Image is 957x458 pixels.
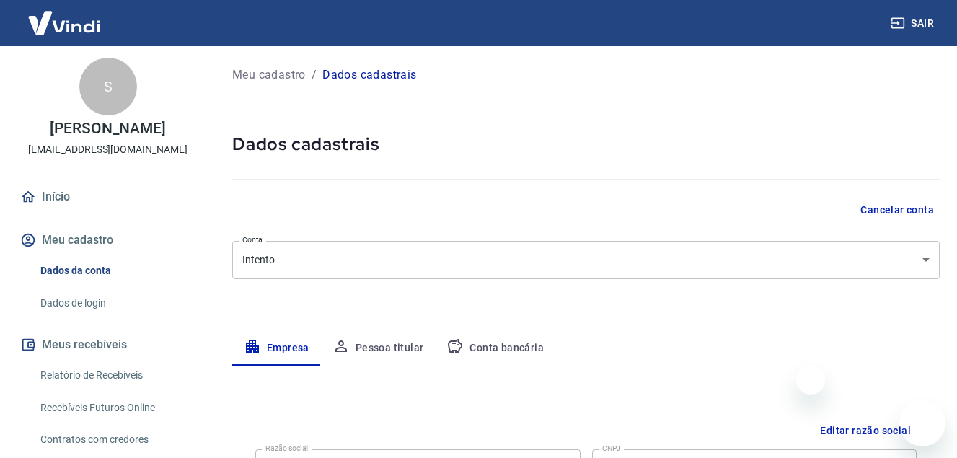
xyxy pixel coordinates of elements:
[35,425,198,454] a: Contratos com credores
[50,121,165,136] p: [PERSON_NAME]
[232,241,940,279] div: Intento
[855,197,940,224] button: Cancelar conta
[35,289,198,318] a: Dados de login
[17,224,198,256] button: Meu cadastro
[17,181,198,213] a: Início
[232,331,321,366] button: Empresa
[35,393,198,423] a: Recebíveis Futuros Online
[232,66,306,84] a: Meu cadastro
[796,366,825,395] iframe: Fechar mensagem
[602,443,621,454] label: CNPJ
[17,1,111,45] img: Vindi
[312,66,317,84] p: /
[888,10,940,37] button: Sair
[322,66,416,84] p: Dados cadastrais
[321,331,436,366] button: Pessoa titular
[899,400,945,446] iframe: Botão para abrir a janela de mensagens
[35,256,198,286] a: Dados da conta
[28,142,188,157] p: [EMAIL_ADDRESS][DOMAIN_NAME]
[814,418,917,444] button: Editar razão social
[79,58,137,115] div: S
[265,443,308,454] label: Razão social
[242,234,263,245] label: Conta
[435,331,555,366] button: Conta bancária
[35,361,198,390] a: Relatório de Recebíveis
[17,329,198,361] button: Meus recebíveis
[232,133,940,156] h5: Dados cadastrais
